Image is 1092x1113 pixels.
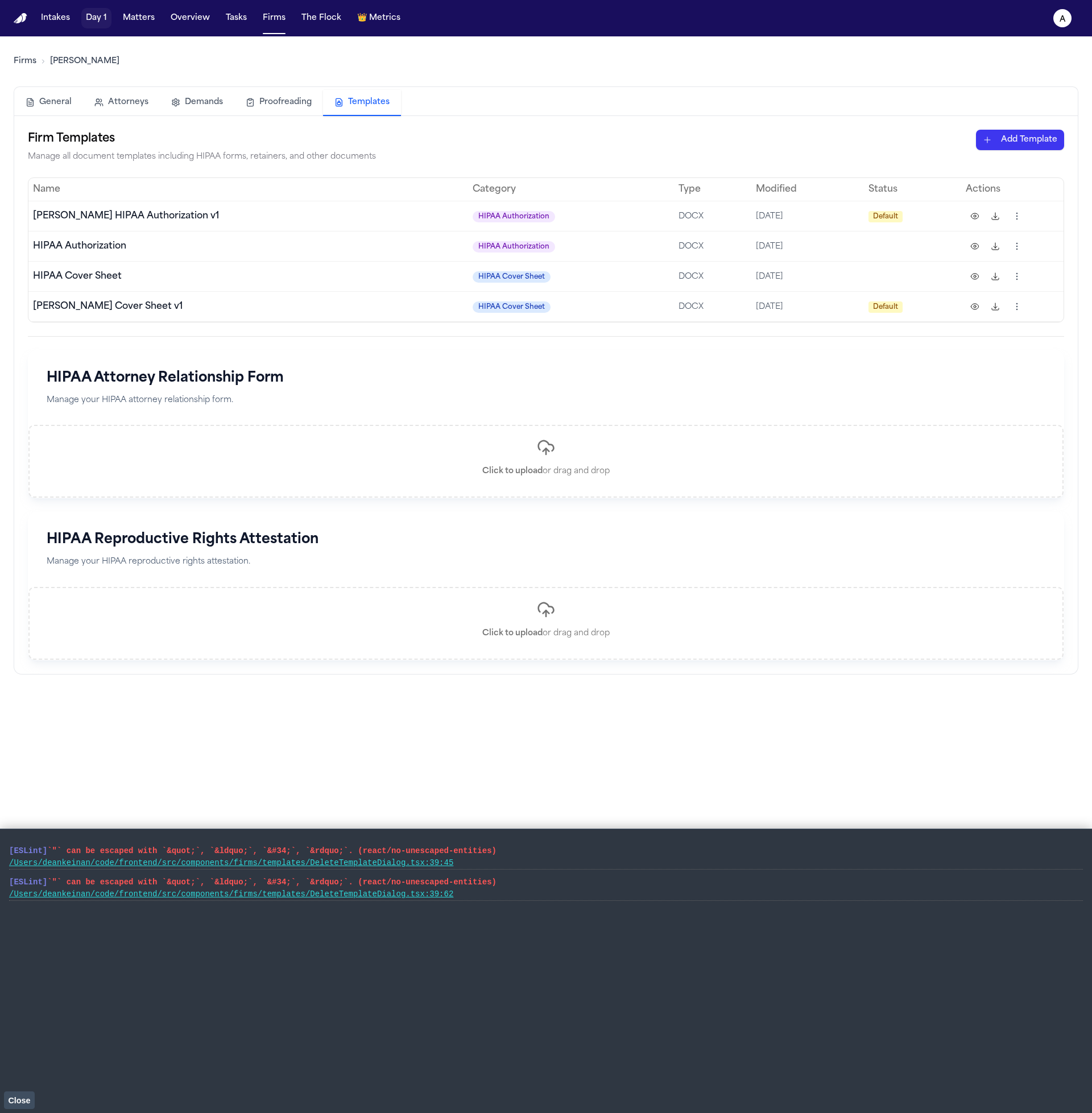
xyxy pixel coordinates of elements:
[14,56,36,67] a: Firms
[868,211,903,222] span: Default
[976,130,1064,150] button: Add Template
[14,90,83,115] button: General
[47,531,1045,549] h1: HIPAA Reproductive Rights Attestation
[1007,266,1027,287] button: Template actions
[751,178,864,201] th: Modified
[868,301,903,313] span: Default
[160,90,234,115] button: Demands
[679,242,704,251] span: DOCX
[482,466,610,477] p: or drag and drop
[81,8,111,28] button: Day 1
[83,90,160,115] button: Attorneys
[756,242,783,251] span: [DATE]
[36,8,75,28] button: Intakes
[118,8,159,28] button: Matters
[1060,15,1066,23] text: a
[33,272,122,281] span: HIPAA Cover Sheet
[33,242,126,251] span: HIPAA Authorization
[473,271,551,283] span: HIPAA Cover Sheet
[966,297,984,316] button: Preview
[679,303,704,311] span: DOCX
[297,8,346,28] button: The Flock
[756,272,783,281] span: [DATE]
[28,178,468,201] th: Name
[33,302,183,311] span: [PERSON_NAME] Cover Sheet v1
[369,13,400,24] span: Metrics
[966,207,984,225] button: Preview
[986,207,1004,225] button: Download
[986,297,1004,316] button: Download
[986,237,1004,255] button: Download
[50,56,119,67] a: [PERSON_NAME]
[28,130,376,148] h2: Firm Templates
[679,212,704,221] span: DOCX
[756,212,783,221] span: [DATE]
[961,178,1064,201] th: Actions
[1007,206,1027,226] button: Template actions
[473,301,551,313] span: HIPAA Cover Sheet
[966,237,984,255] button: Preview
[473,211,555,222] span: HIPAA Authorization
[14,56,119,67] nav: Breadcrumb
[353,8,405,28] button: crownMetrics
[14,13,27,24] a: Home
[966,267,984,286] button: Preview
[221,8,251,28] button: Tasks
[234,90,323,115] button: Proofreading
[468,178,675,201] th: Category
[679,272,704,281] span: DOCX
[166,8,214,28] button: Overview
[674,178,751,201] th: Type
[258,8,290,28] button: Firms
[323,90,401,116] button: Templates
[47,556,1045,569] p: Manage your HIPAA reproductive rights attestation.
[1007,236,1027,256] button: Template actions
[1007,296,1027,317] button: Template actions
[473,241,555,253] span: HIPAA Authorization
[14,13,27,24] img: Finch Logo
[47,394,1045,407] p: Manage your HIPAA attorney relationship form.
[986,267,1004,286] button: Download
[357,13,367,24] span: crown
[482,467,543,475] span: Click to upload
[756,303,783,311] span: [DATE]
[864,178,961,201] th: Status
[482,629,543,638] span: Click to upload
[28,150,376,164] p: Manage all document templates including HIPAA forms, retainers, and other documents
[47,369,1045,387] h1: HIPAA Attorney Relationship Form
[33,212,219,221] span: [PERSON_NAME] HIPAA Authorization v1
[482,628,610,639] p: or drag and drop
